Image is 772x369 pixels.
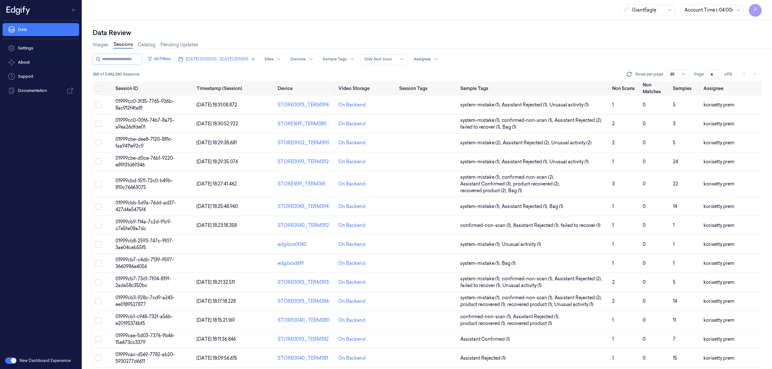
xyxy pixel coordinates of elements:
[338,298,365,305] div: On Backend
[673,222,675,228] span: 1
[338,336,365,343] div: On Backend
[694,71,704,77] span: Page
[95,158,102,165] button: Select row
[197,317,235,323] span: [DATE] 18:15:21.169
[643,121,646,127] span: 0
[502,294,555,301] span: confirmed-non-scan (1) ,
[703,159,734,165] span: korisetty prem
[278,139,333,146] div: STORE0002_TERM390
[549,102,589,108] span: Unusual activity (1)
[502,260,516,267] span: Bag (1)
[3,56,79,69] button: About
[612,241,614,247] span: 1
[610,81,640,95] th: Non Scans
[197,181,237,187] span: [DATE] 18:27:41.462
[95,203,102,210] button: Select row
[95,139,102,146] button: Select row
[673,159,678,165] span: 24
[460,222,513,229] span: confirmed-non-scan (1) ,
[703,140,734,146] span: korisetty prem
[703,317,734,323] span: korisetty prem
[278,203,333,210] div: STORE0043_TERM394
[643,222,646,228] span: 0
[643,203,646,209] span: 0
[3,70,79,83] a: Support
[612,159,614,165] span: 1
[549,203,563,210] span: Bag (1)
[673,140,675,146] span: 5
[115,219,172,231] span: 01999cb9-114a-7c2d-91c9-c7e5fe08a7dc
[643,241,646,247] span: 0
[115,295,175,307] span: 01999cb3-928c-7cd9-a243-ee0189527877
[115,352,175,364] span: 01999cac-d569-7782-ab20-5930277d6611
[460,320,507,327] span: product recovered (1) ,
[194,81,275,95] th: Timestamp (Session)
[278,181,333,187] div: STORE1619_TERM381
[612,336,614,342] span: 1
[636,71,663,77] p: Rows per page
[278,121,333,127] div: STORE1619_TERM380
[673,241,675,247] span: 1
[643,298,646,304] span: 0
[703,102,734,108] span: korisetty prem
[460,301,507,308] span: product recovered (1) ,
[643,279,646,285] span: 0
[673,298,677,304] span: 14
[740,70,759,79] nav: pagination
[278,241,333,248] div: edgibox0040
[555,294,603,301] span: Assistant Rejected (2) ,
[643,260,646,266] span: 0
[612,298,615,304] span: 2
[612,260,614,266] span: 1
[460,282,502,289] span: failed to recover (1) ,
[673,260,675,266] span: 1
[460,294,502,301] span: system-mistake (1) ,
[612,279,615,285] span: 2
[460,102,502,108] span: system-mistake (1) ,
[513,313,561,320] span: Assistant Rejected (1) ,
[612,121,615,127] span: 2
[338,102,365,108] div: On Backend
[278,279,333,286] div: STORE0093_TERM393
[673,355,677,361] span: 15
[502,241,541,248] span: Unusual activity (1)
[673,336,675,342] span: 7
[115,314,173,326] span: 01999cb1-c948-732f-a56b-e20195376bf5
[703,181,734,187] span: korisetty prem
[95,355,102,361] button: Select row
[460,260,502,267] span: system-mistake (1) ,
[275,81,336,95] th: Device
[197,336,236,342] span: [DATE] 18:11:36.846
[95,102,102,108] button: Select row
[502,102,549,108] span: Assistant Rejected (1) ,
[138,41,155,48] a: Catalog
[115,238,174,250] span: 01999cb8-2593-747c-9f07-3ae04ceb55f5
[93,41,108,48] a: Images
[95,85,102,92] button: Select all
[561,222,601,229] span: failed to recover (1)
[673,121,675,127] span: 3
[643,317,646,323] span: 0
[612,317,614,323] span: 1
[549,158,589,165] span: Unusual activity (1)
[69,5,79,15] button: Toggle Navigation
[460,313,513,320] span: confirmed-non-scan (1) ,
[115,257,174,269] span: 01999cb7-c4db-7139-9597-3660986e4056
[338,139,365,146] div: On Backend
[724,71,735,77] span: of 15
[113,81,194,95] th: Session ID
[338,355,365,362] div: On Backend
[197,222,237,228] span: [DATE] 18:23:18.358
[460,174,502,181] span: system-mistake (1) ,
[703,260,734,266] span: korisetty prem
[114,41,133,49] a: Sessions
[115,200,176,212] span: 01999cbb-5d9a-76dd-ad37-427d4a5475f4
[703,241,734,247] span: korisetty prem
[673,317,676,323] span: 11
[95,181,102,187] button: Select row
[95,241,102,248] button: Select row
[502,124,516,130] span: Bag (1)
[502,158,549,165] span: Assistant Rejected (1) ,
[513,181,561,187] span: product recovered (2) ,
[338,260,365,267] div: On Backend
